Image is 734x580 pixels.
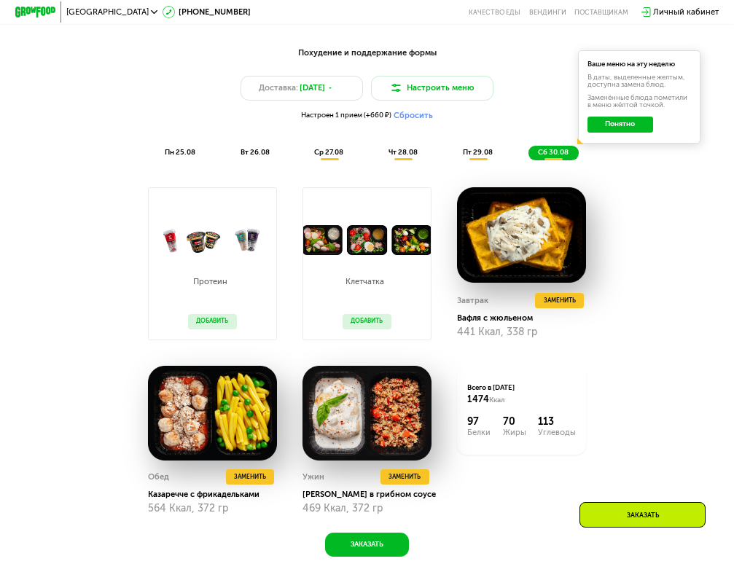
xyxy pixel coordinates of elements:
a: Вендинги [529,8,566,16]
span: [DATE] [300,82,325,94]
div: Завтрак [457,293,488,308]
div: 469 Ккал, 372 гр [302,503,432,514]
span: [GEOGRAPHIC_DATA] [66,8,149,16]
button: Заказать [325,533,408,557]
div: Жиры [503,428,526,436]
div: Белки [467,428,491,436]
button: Сбросить [394,110,433,120]
div: [PERSON_NAME] в грибном соусе [302,489,440,499]
span: Настроен 1 прием (+660 ₽) [301,112,391,119]
span: Ккал [489,396,505,404]
span: пт 29.08 [463,148,493,157]
button: Заменить [535,293,583,308]
a: Качество еды [469,8,520,16]
span: чт 28.08 [389,148,418,157]
span: Заменить [234,472,266,482]
div: Заменённые блюда пометили в меню жёлтой точкой. [587,95,691,109]
span: сб 30.08 [538,148,569,157]
span: пн 25.08 [165,148,195,157]
div: Обед [148,469,169,485]
button: Понятно [587,117,653,133]
button: Заменить [226,469,274,485]
div: Похудение и поддержание формы [66,47,669,59]
span: 1474 [467,393,489,404]
span: Заменить [389,472,421,482]
div: Ваше меню на эту неделю [587,61,691,68]
div: Ужин [302,469,324,485]
div: 564 Ккал, 372 гр [148,503,277,514]
p: Клетчатка [343,278,386,286]
button: Добавить [343,314,391,329]
button: Настроить меню [371,76,493,101]
p: Протеин [188,278,232,286]
div: Всего в [DATE] [467,383,576,406]
span: вт 26.08 [241,148,270,157]
div: 70 [503,416,526,428]
div: 97 [467,416,491,428]
button: Добавить [188,314,236,329]
div: Углеводы [538,428,576,436]
div: Заказать [579,502,706,528]
div: Личный кабинет [653,6,719,18]
span: ср 27.08 [314,148,343,157]
button: Заменить [380,469,429,485]
div: Вафля с жюльеном [457,313,594,323]
div: В даты, выделенные желтым, доступна замена блюд. [587,74,691,89]
div: поставщикам [574,8,628,16]
div: 441 Ккал, 338 гр [457,326,586,338]
span: Доставка: [259,82,298,94]
div: Казаречче с фрикадельками [148,489,285,499]
span: Заменить [544,296,576,306]
div: 113 [538,416,576,428]
a: [PHONE_NUMBER] [163,6,251,18]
